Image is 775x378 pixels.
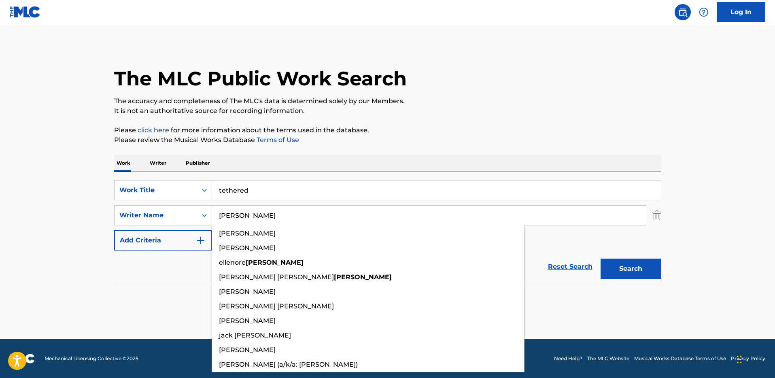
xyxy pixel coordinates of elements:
span: ellenore [219,259,246,266]
p: It is not an authoritative source for recording information. [114,106,661,116]
img: logo [10,354,35,363]
a: Privacy Policy [731,355,765,362]
img: MLC Logo [10,6,41,18]
iframe: Chat Widget [735,339,775,378]
span: [PERSON_NAME] [219,288,276,295]
div: Work Title [119,185,192,195]
a: The MLC Website [587,355,629,362]
span: [PERSON_NAME] [PERSON_NAME] [219,302,334,310]
button: Add Criteria [114,230,212,251]
p: Work [114,155,133,172]
span: [PERSON_NAME] (a/k/a: [PERSON_NAME]) [219,361,358,368]
div: Drag [737,347,742,372]
p: Writer [147,155,169,172]
span: [PERSON_NAME] [219,244,276,252]
p: The accuracy and completeness of The MLC's data is determined solely by our Members. [114,96,661,106]
a: Musical Works Database Terms of Use [634,355,726,362]
a: Public Search [675,4,691,20]
span: [PERSON_NAME] [219,317,276,325]
span: [PERSON_NAME] [PERSON_NAME] [219,273,334,281]
img: 9d2ae6d4665cec9f34b9.svg [196,236,206,245]
img: help [699,7,709,17]
strong: [PERSON_NAME] [334,273,392,281]
span: [PERSON_NAME] [219,229,276,237]
div: Help [696,4,712,20]
p: Please review the Musical Works Database [114,135,661,145]
div: Writer Name [119,210,192,220]
p: Publisher [183,155,212,172]
span: [PERSON_NAME] [219,346,276,354]
a: Terms of Use [255,136,299,144]
a: Log In [717,2,765,22]
form: Search Form [114,180,661,283]
span: jack [PERSON_NAME] [219,331,291,339]
a: click here [138,126,169,134]
a: Reset Search [544,258,597,276]
img: Delete Criterion [652,205,661,225]
p: Please for more information about the terms used in the database. [114,125,661,135]
strong: [PERSON_NAME] [246,259,304,266]
a: Need Help? [554,355,582,362]
h1: The MLC Public Work Search [114,66,407,91]
button: Search [601,259,661,279]
img: search [678,7,688,17]
span: Mechanical Licensing Collective © 2025 [45,355,138,362]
